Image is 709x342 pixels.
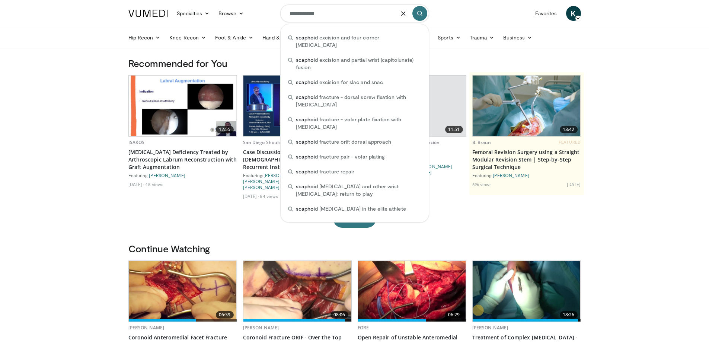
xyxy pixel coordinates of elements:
li: [DATE] [243,193,259,199]
a: Sports [433,30,465,45]
li: 45 views [145,181,163,187]
h3: Recommended for You [128,57,581,69]
a: 18:26 [473,261,581,322]
h3: Continue Watching [128,243,581,255]
span: FEATURED [559,140,581,145]
span: scapho [296,94,314,100]
div: Featuring: [472,172,581,178]
a: Hand & Wrist [258,30,306,45]
a: ISAKOS [128,139,145,146]
span: id [MEDICAL_DATA] and other wrist [MEDICAL_DATA]: return to play [296,183,421,198]
a: [PERSON_NAME] [472,325,508,331]
a: Hip Recon [124,30,165,45]
span: id fracture - volar plate fixation with [MEDICAL_DATA] [296,116,421,131]
span: id fracture orif: dorsal approach [296,138,392,146]
img: 3e69eb67-b6e0-466a-a2c7-781873c595a0.620x360_q85_upscale.jpg [129,261,237,322]
span: id excision and four corner [MEDICAL_DATA] [296,34,421,49]
span: scapho [296,153,314,160]
span: id excision and partial wrist (capitolunate) fusion [296,56,421,71]
a: K [566,6,581,21]
a: FORE [358,325,369,331]
span: id excision for slac and snac [296,79,383,86]
span: 18:26 [560,311,578,319]
a: [MEDICAL_DATA] Deficiency Treated by Arthroscopic Labrum Reconstruction with Graft Augmentation [128,148,237,171]
a: [PERSON_NAME] [149,173,185,178]
a: [PERSON_NAME] [243,185,280,190]
li: 696 views [472,181,492,187]
img: 4275ad52-8fa6-4779-9598-00e5d5b95857.620x360_q85_upscale.jpg [473,76,581,136]
span: id [MEDICAL_DATA] in the elite athlete [296,205,406,212]
span: 06:29 [445,311,463,319]
span: scapho [296,205,314,212]
a: [PERSON_NAME] [243,179,280,184]
a: Specialties [172,6,214,21]
a: [PERSON_NAME] [128,325,165,331]
img: 28843e37-16bf-4775-9457-5752e0aefce4.620x360_q85_upscale.jpg [473,261,581,322]
span: 13:42 [560,126,578,133]
a: 12:55 [129,76,237,136]
a: Browse [214,6,248,21]
a: 13:42 [473,76,581,136]
a: B. Braun [472,139,491,146]
img: 14d700b3-704c-4cc6-afcf-48008ee4a60d.620x360_q85_upscale.jpg [358,261,466,322]
a: 08:06 [243,261,351,322]
span: 11:51 [445,126,463,133]
img: 36e0d1b7-0a32-45cb-9ddc-e5a6bfca235e.620x360_q85_upscale.jpg [129,76,237,136]
a: Knee Recon [165,30,211,45]
span: 12:55 [216,126,234,133]
a: San Diego Shoulder Institute 2025 [243,139,318,146]
span: scapho [296,116,314,122]
div: Featuring: [128,172,237,178]
a: Business [499,30,537,45]
a: [PERSON_NAME] [264,173,300,178]
img: 4688c151-d977-4773-ab11-aa1dbae49d95.620x360_q85_upscale.jpg [243,76,351,136]
li: 54 views [260,193,278,199]
a: Case Discussion: How to Treat [DEMOGRAPHIC_DATA] Linebacker With Recurrent Instability [243,148,352,171]
span: 08:06 [330,311,348,319]
a: [PERSON_NAME] [493,173,529,178]
div: Featuring: , , , , , [243,172,352,190]
li: [DATE] [128,181,144,187]
a: 05:28 [243,76,351,136]
input: Search topics, interventions [280,4,429,22]
a: [PERSON_NAME] [243,325,279,331]
span: 06:39 [216,311,234,319]
a: Femoral Revision Surgery using a Straight Modular Revision Stem | Step-by-Step Surgical Technique [472,148,581,171]
span: id fracture repair [296,168,355,175]
span: scapho [296,57,314,63]
a: Favorites [531,6,562,21]
span: id fracture - dorsal screw fixation with [MEDICAL_DATA] [296,93,421,108]
img: VuMedi Logo [128,10,168,17]
img: 4eb5ccb2-89b1-41b3-a9cd-71aa6b108fbb.620x360_q85_upscale.jpg [243,261,351,322]
span: scapho [296,168,314,175]
a: 06:29 [358,261,466,322]
a: 06:39 [129,261,237,322]
span: scapho [296,138,314,145]
span: scapho [296,183,314,189]
span: id fracture pair - volar plating [296,153,385,160]
a: Foot & Ankle [211,30,258,45]
li: [DATE] [567,181,581,187]
span: scapho [296,34,314,41]
span: scapho [296,79,314,85]
a: Trauma [465,30,499,45]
